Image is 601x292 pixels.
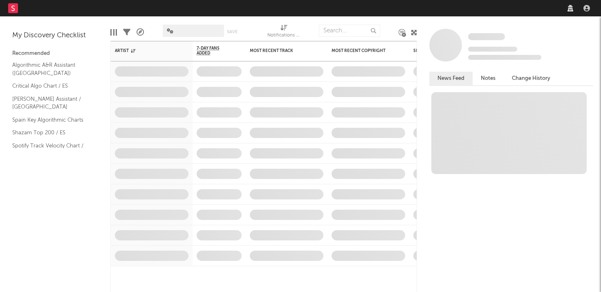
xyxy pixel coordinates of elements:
a: [PERSON_NAME] Assistant / [GEOGRAPHIC_DATA] [12,95,90,111]
a: Algorithmic A&R Assistant ([GEOGRAPHIC_DATA]) [12,61,90,77]
div: Recommended [12,49,98,59]
div: Notifications (Artist) [267,20,300,44]
a: Some Artist [468,33,505,41]
input: Search... [319,25,380,37]
div: A&R Pipeline [137,20,144,44]
button: Save [227,29,238,34]
a: Critical Algo Chart / ES [12,81,90,91]
div: Most Recent Track [250,48,311,53]
a: Spain Key Algorithmic Charts [12,115,90,124]
button: Change History [504,72,558,85]
div: Most Recent Copyright [332,48,393,53]
a: Spotify Track Velocity Chart / ES [12,141,90,158]
span: Tracking Since: [DATE] [468,47,517,52]
a: Shazam Top 200 / ES [12,128,90,137]
div: Notifications (Artist) [267,31,300,41]
div: Edit Columns [110,20,117,44]
span: 7-Day Fans Added [197,46,229,56]
button: Notes [473,72,504,85]
button: News Feed [429,72,473,85]
div: My Discovery Checklist [12,31,98,41]
span: 0 fans last week [468,55,541,60]
div: Spotify Monthly Listeners [413,48,475,53]
div: Artist [115,48,176,53]
div: Filters [123,20,130,44]
span: Some Artist [468,33,505,40]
